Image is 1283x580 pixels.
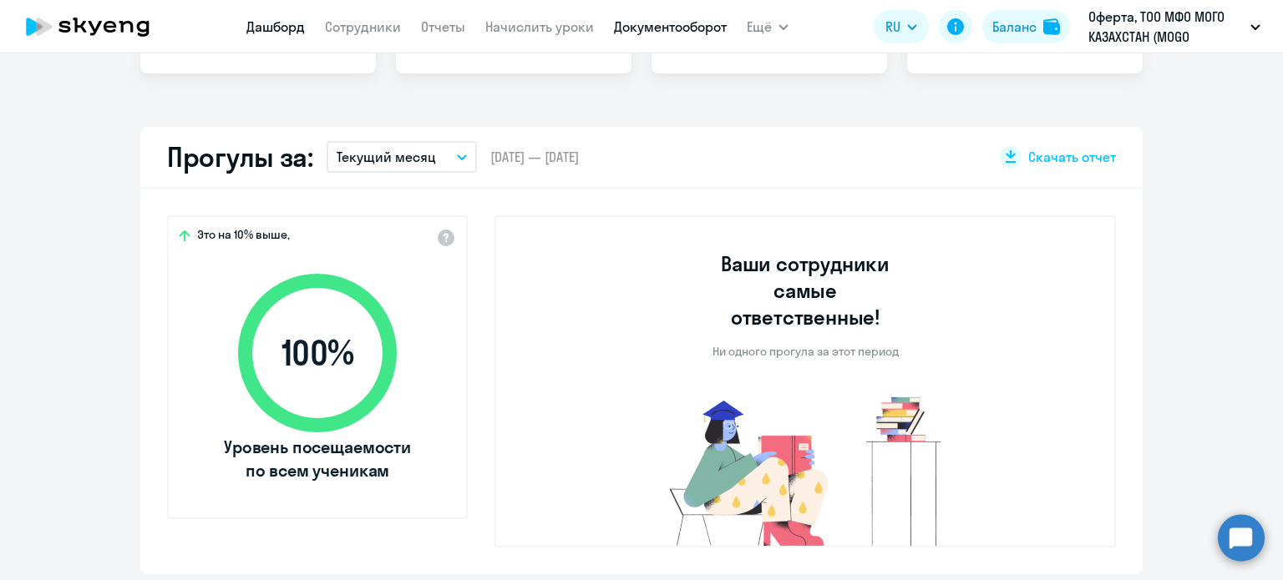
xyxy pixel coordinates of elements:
[325,18,401,35] a: Сотрудники
[327,141,477,173] button: Текущий месяц
[747,17,772,37] span: Ещё
[490,148,579,166] span: [DATE] — [DATE]
[1028,148,1116,166] span: Скачать отчет
[1088,7,1244,47] p: Оферта, ТОО МФО МОГО КАЗАХСТАН (MOGO [GEOGRAPHIC_DATA])
[982,10,1070,43] button: Балансbalance
[421,18,465,35] a: Отчеты
[1043,18,1060,35] img: balance
[221,333,413,373] span: 100 %
[712,344,899,359] p: Ни одного прогула за этот период
[992,17,1037,37] div: Баланс
[197,227,290,247] span: Это на 10% выше,
[698,250,913,330] h3: Ваши сотрудники самые ответственные!
[167,140,313,174] h2: Прогулы за:
[638,392,973,546] img: no-truants
[221,436,413,482] span: Уровень посещаемости по всем ученикам
[614,18,727,35] a: Документооборот
[485,18,594,35] a: Начислить уроки
[246,18,305,35] a: Дашборд
[337,147,436,167] p: Текущий месяц
[885,17,900,37] span: RU
[747,10,789,43] button: Ещё
[1080,7,1269,47] button: Оферта, ТОО МФО МОГО КАЗАХСТАН (MOGO [GEOGRAPHIC_DATA])
[874,10,929,43] button: RU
